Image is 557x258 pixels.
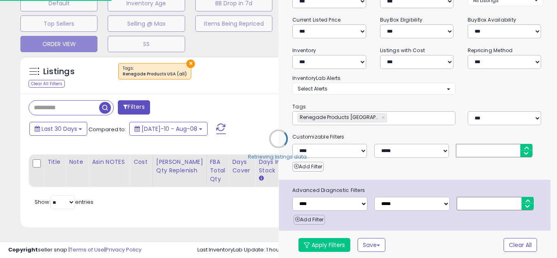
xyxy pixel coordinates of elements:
[292,16,340,23] small: Current Listed Price
[468,16,516,23] small: BuyBox Availability
[298,238,350,252] button: Apply Filters
[468,47,513,54] small: Repricing Method
[292,47,316,54] small: Inventory
[380,47,425,54] small: Listings with Cost
[504,238,537,252] button: Clear All
[358,238,385,252] button: Save
[380,16,422,23] small: BuyBox Eligibility
[248,153,309,160] div: Retrieving listings data..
